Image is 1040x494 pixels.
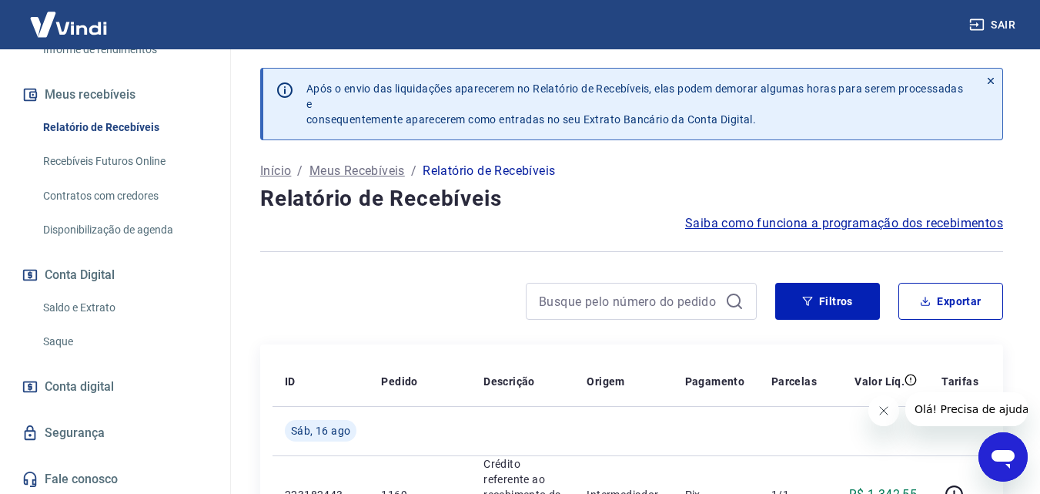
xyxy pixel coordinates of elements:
[260,162,291,180] a: Início
[297,162,303,180] p: /
[941,374,978,389] p: Tarifas
[685,214,1003,233] a: Saiba como funciona a programação dos recebimentos
[37,180,212,212] a: Contratos com credores
[37,292,212,324] a: Saldo e Extrato
[771,374,817,389] p: Parcelas
[260,183,1003,214] h4: Relatório de Recebíveis
[9,11,129,23] span: Olá! Precisa de ajuda?
[978,432,1028,482] iframe: Botão para abrir a janela de mensagens
[854,374,905,389] p: Valor Líq.
[483,374,535,389] p: Descrição
[587,374,624,389] p: Origem
[18,1,119,48] img: Vindi
[45,376,114,398] span: Conta digital
[423,162,555,180] p: Relatório de Recebíveis
[966,11,1022,39] button: Sair
[37,34,212,66] a: Informe de rendimentos
[539,290,719,313] input: Busque pelo número do pedido
[18,78,212,112] button: Meus recebíveis
[868,395,899,426] iframe: Fechar mensagem
[37,146,212,177] a: Recebíveis Futuros Online
[18,416,212,450] a: Segurança
[291,423,350,439] span: Sáb, 16 ago
[309,162,405,180] a: Meus Recebíveis
[381,374,417,389] p: Pedido
[18,370,212,404] a: Conta digital
[18,258,212,292] button: Conta Digital
[685,374,745,389] p: Pagamento
[411,162,416,180] p: /
[285,374,296,389] p: ID
[898,283,1003,320] button: Exportar
[37,112,212,143] a: Relatório de Recebíveis
[905,392,1028,426] iframe: Mensagem da empresa
[775,283,880,320] button: Filtros
[37,214,212,246] a: Disponibilização de agenda
[306,81,967,127] p: Após o envio das liquidações aparecerem no Relatório de Recebíveis, elas podem demorar algumas ho...
[37,326,212,358] a: Saque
